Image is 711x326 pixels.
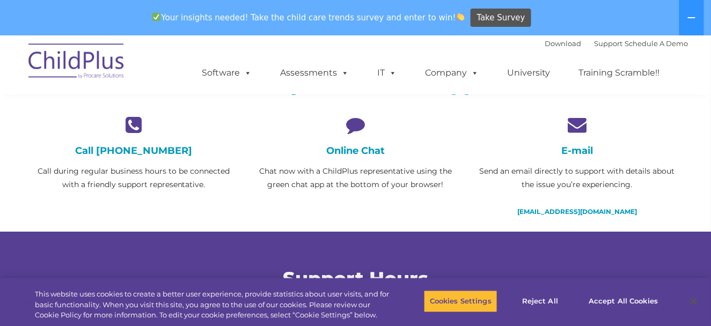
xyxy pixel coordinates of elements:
button: Close [682,290,706,313]
font: | [545,39,688,48]
span: Support Hours [283,267,428,290]
a: Download [545,39,582,48]
p: Call during regular business hours to be connected with a friendly support representative. [31,165,237,191]
span: Take Survey [477,9,525,27]
a: IT [367,62,408,84]
h4: E-mail [474,145,680,157]
h4: Online Chat [253,145,458,157]
button: Accept All Cookies [583,290,664,313]
span: Your insights needed! Take the child care trends survey and enter to win! [148,7,470,28]
div: This website uses cookies to create a better user experience, provide statistics about user visit... [35,289,391,321]
a: Software [192,62,263,84]
h4: Call [PHONE_NUMBER] [31,145,237,157]
a: [EMAIL_ADDRESS][DOMAIN_NAME] [517,208,637,216]
a: Take Survey [471,9,531,27]
button: Cookies Settings [424,290,497,313]
a: Schedule A Demo [625,39,688,48]
p: Send an email directly to support with details about the issue you’re experiencing. [474,165,680,191]
img: ✅ [152,13,160,21]
img: ChildPlus by Procare Solutions [23,36,130,90]
a: Assessments [270,62,360,84]
a: Training Scramble!! [568,62,671,84]
p: Chat now with a ChildPlus representative using the green chat app at the bottom of your browser! [253,165,458,191]
img: 👏 [457,13,465,21]
button: Reject All [507,290,574,313]
a: Company [415,62,490,84]
a: University [497,62,561,84]
a: Support [595,39,623,48]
